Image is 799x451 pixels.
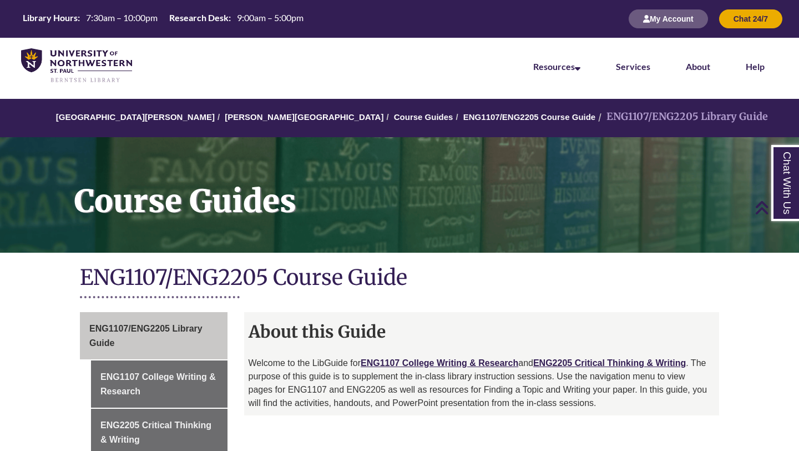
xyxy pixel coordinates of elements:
[80,312,227,359] a: ENG1107/ENG2205 Library Guide
[56,112,215,122] a: [GEOGRAPHIC_DATA][PERSON_NAME]
[18,12,308,26] table: Hours Today
[62,137,799,238] h1: Course Guides
[616,61,650,72] a: Services
[629,9,708,28] button: My Account
[533,358,686,368] a: ENG2205 Critical Thinking & Writing
[21,48,132,83] img: UNWSP Library Logo
[719,9,782,28] button: Chat 24/7
[629,14,708,23] a: My Account
[225,112,383,122] a: [PERSON_NAME][GEOGRAPHIC_DATA]
[18,12,308,27] a: Hours Today
[89,324,203,348] span: ENG1107/ENG2205 Library Guide
[91,360,227,408] a: ENG1107 College Writing & Research
[244,318,720,345] h2: About this Guide
[719,14,782,23] a: Chat 24/7
[237,12,304,23] span: 9:00am – 5:00pm
[595,109,768,125] li: ENG1107/ENG2205 Library Guide
[86,12,158,23] span: 7:30am – 10:00pm
[361,358,518,368] a: ENG1107 College Writing & Research
[18,12,82,24] th: Library Hours:
[463,112,595,122] a: ENG1107/ENG2205 Course Guide
[746,61,765,72] a: Help
[249,357,715,410] p: Welcome to the LibGuide for and . The purpose of this guide is to supplement the in-class library...
[533,61,580,72] a: Resources
[755,200,796,215] a: Back to Top
[394,112,453,122] a: Course Guides
[686,61,710,72] a: About
[80,264,719,293] h1: ENG1107/ENG2205 Course Guide
[165,12,232,24] th: Research Desk:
